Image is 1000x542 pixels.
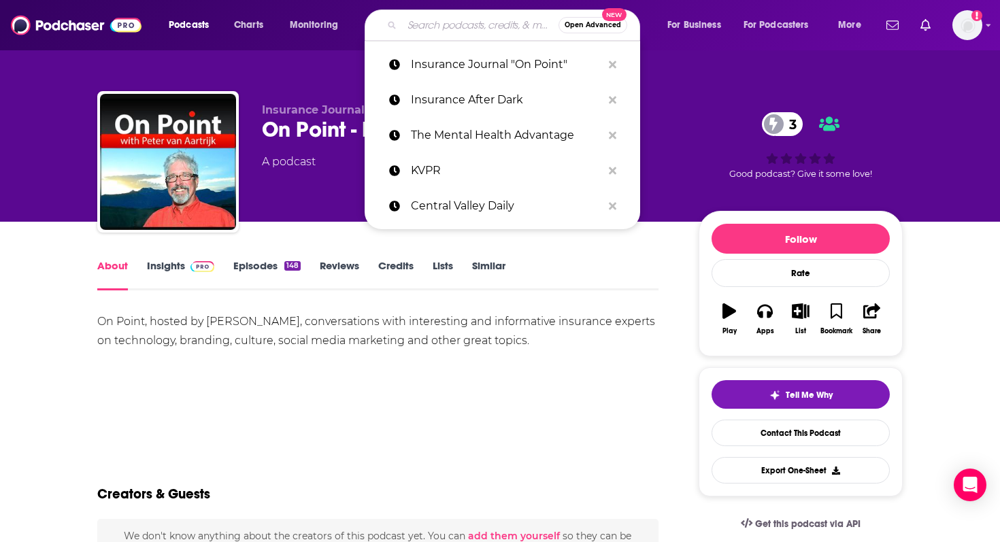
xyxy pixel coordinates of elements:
a: 3 [762,112,803,136]
button: add them yourself [468,530,560,541]
button: Share [854,294,890,343]
a: Contact This Podcast [712,420,890,446]
button: open menu [658,14,738,36]
input: Search podcasts, credits, & more... [402,14,559,36]
span: Insurance Journal [262,103,365,116]
button: Play [712,294,747,343]
p: The Mental Health Advantage [411,118,602,153]
h2: Creators & Guests [97,486,210,503]
a: Charts [225,14,271,36]
div: A podcast [262,154,316,170]
span: Podcasts [169,16,209,35]
span: Charts [234,16,263,35]
a: Show notifications dropdown [881,14,904,37]
span: For Podcasters [744,16,809,35]
button: Apps [747,294,782,343]
img: Podchaser - Follow, Share and Rate Podcasts [11,12,141,38]
img: Podchaser Pro [190,261,214,272]
div: List [795,327,806,335]
a: Insurance Journal "On Point" [365,47,640,82]
button: tell me why sparkleTell Me Why [712,380,890,409]
button: open menu [280,14,356,36]
div: Play [722,327,737,335]
div: Open Intercom Messenger [954,469,986,501]
a: About [97,259,128,290]
p: Insurance After Dark [411,82,602,118]
p: KVPR [411,153,602,188]
span: Tell Me Why [786,390,833,401]
a: InsightsPodchaser Pro [147,259,214,290]
div: 148 [284,261,301,271]
img: tell me why sparkle [769,390,780,401]
a: Insurance After Dark [365,82,640,118]
span: Get this podcast via API [755,518,861,530]
img: On Point - Insurance Journal [100,94,236,230]
span: Good podcast? Give it some love! [729,169,872,179]
button: Bookmark [818,294,854,343]
div: Rate [712,259,890,287]
button: List [783,294,818,343]
a: Episodes148 [233,259,301,290]
div: Search podcasts, credits, & more... [378,10,653,41]
button: open menu [829,14,878,36]
img: User Profile [952,10,982,40]
a: Lists [433,259,453,290]
button: Follow [712,224,890,254]
button: open menu [735,14,829,36]
span: Logged in as kkitamorn [952,10,982,40]
div: On Point, hosted by [PERSON_NAME], conversations with interesting and informative insurance exper... [97,312,659,350]
div: Bookmark [820,327,852,335]
a: Credits [378,259,414,290]
span: New [602,8,627,21]
div: Share [863,327,881,335]
button: open menu [159,14,227,36]
button: Export One-Sheet [712,457,890,484]
div: Apps [756,327,774,335]
p: Insurance Journal "On Point" [411,47,602,82]
span: Monitoring [290,16,338,35]
a: Show notifications dropdown [915,14,936,37]
span: For Business [667,16,721,35]
svg: Add a profile image [971,10,982,21]
span: More [838,16,861,35]
button: Open AdvancedNew [559,17,627,33]
a: Central Valley Daily [365,188,640,224]
a: Reviews [320,259,359,290]
button: Show profile menu [952,10,982,40]
a: Get this podcast via API [730,507,871,541]
p: Central Valley Daily [411,188,602,224]
span: Open Advanced [565,22,621,29]
div: 3Good podcast? Give it some love! [699,103,903,188]
a: The Mental Health Advantage [365,118,640,153]
span: 3 [776,112,803,136]
a: KVPR [365,153,640,188]
a: Similar [472,259,505,290]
